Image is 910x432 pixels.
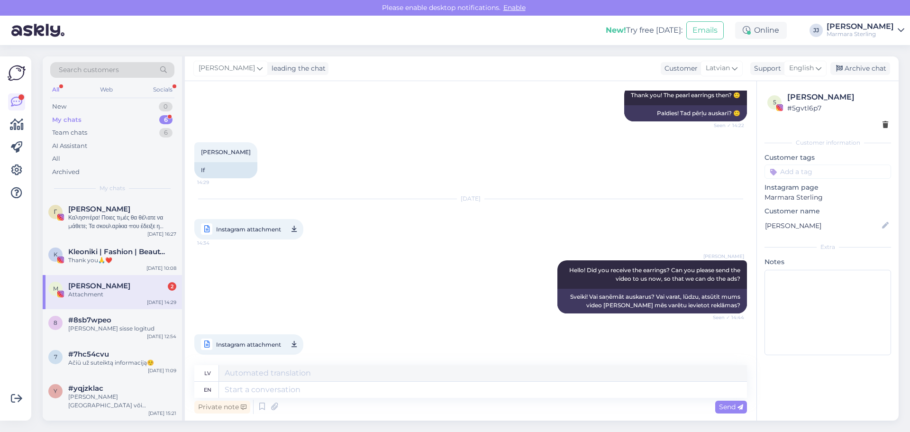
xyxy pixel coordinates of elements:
[52,141,87,151] div: AI Assistant
[52,115,82,125] div: My chats
[54,251,58,258] span: K
[201,148,251,156] span: [PERSON_NAME]
[194,162,257,178] div: If
[53,285,58,292] span: M
[204,382,211,398] div: en
[68,324,176,333] div: [PERSON_NAME] sisse logitud
[159,115,173,125] div: 6
[68,213,176,230] div: Καλησπέρα! Ποιες τιμές θα θέλατε να μάθετε; Τα σκουλαρίκια που έδειξε η [PERSON_NAME] μπορείτε να...
[764,138,891,147] div: Customer information
[147,230,176,238] div: [DATE] 16:27
[709,122,744,129] span: Seen ✓ 14:22
[147,299,176,306] div: [DATE] 14:29
[194,219,303,239] a: Instagram attachment14:34
[68,316,111,324] span: #8sb7wpeo
[159,128,173,138] div: 6
[606,25,682,36] div: Try free [DATE]:
[216,223,281,235] span: Instagram attachment
[764,193,891,202] p: Marmara Sterling
[68,282,130,290] span: Marita Liepina
[773,99,776,106] span: 5
[764,183,891,193] p: Instagram page
[764,243,891,251] div: Extra
[204,365,211,381] div: lv
[631,92,740,99] span: Thank you! The pearl earrings then? 🙂
[68,256,176,265] div: Thank you🙏❤️
[52,128,87,138] div: Team chats
[719,403,743,411] span: Send
[709,314,744,321] span: Seen ✓ 14:44
[569,267,742,282] span: Hello! Did you receive the earrings? Can you please send the video to us now, so that we can do t...
[810,24,823,37] div: JJ
[661,64,698,74] div: Customer
[735,22,787,39] div: Online
[197,179,233,186] span: 14:29
[764,153,891,163] p: Customer tags
[50,83,61,96] div: All
[54,208,57,215] span: Γ
[146,265,176,272] div: [DATE] 10:08
[787,92,888,103] div: [PERSON_NAME]
[199,63,255,74] span: [PERSON_NAME]
[194,401,250,414] div: Private note
[606,26,626,35] b: New!
[54,319,57,326] span: 8
[168,282,176,291] div: 2
[68,205,130,213] span: Γιωτα Λαμπροπουλου
[557,289,747,313] div: Sveiki! Vai saņēmāt auskarus? Vai varat, lūdzu, atsūtīt mums video [PERSON_NAME] mēs varētu ievie...
[216,339,281,350] span: Instagram attachment
[148,410,176,417] div: [DATE] 15:21
[706,63,730,74] span: Latvian
[52,102,66,111] div: New
[827,23,904,38] a: [PERSON_NAME]Marmara Sterling
[68,393,176,410] div: [PERSON_NAME] [GEOGRAPHIC_DATA] või [GEOGRAPHIC_DATA], saate ehk meie esinduspoest läbi tulla?
[68,248,167,256] span: Kleoniki | Fashion | Beauty | Creator
[686,21,724,39] button: Emails
[68,384,103,393] span: #yqjzklac
[197,237,233,249] span: 14:34
[789,63,814,74] span: English
[54,387,57,395] span: y
[765,221,880,231] input: Add name
[59,65,119,75] span: Search customers
[68,358,176,367] div: Ačiū už suteiktą informaciją☺️
[147,333,176,340] div: [DATE] 12:54
[750,64,781,74] div: Support
[100,184,125,193] span: My chats
[148,367,176,374] div: [DATE] 11:09
[98,83,115,96] div: Web
[830,62,890,75] div: Archive chat
[268,64,326,74] div: leading the chat
[8,64,26,82] img: Askly Logo
[68,290,176,299] div: Attachment
[787,103,888,113] div: # 5gvtl6p7
[159,102,173,111] div: 0
[764,165,891,179] input: Add a tag
[703,253,744,260] span: [PERSON_NAME]
[764,206,891,216] p: Customer name
[500,3,528,12] span: Enable
[194,334,303,355] a: Instagram attachment15:26
[624,105,747,121] div: Paldies! Tad pērļu auskari? 🙂
[194,194,747,203] div: [DATE]
[197,352,233,364] span: 15:26
[54,353,57,360] span: 7
[764,257,891,267] p: Notes
[52,167,80,177] div: Archived
[151,83,174,96] div: Socials
[827,30,894,38] div: Marmara Sterling
[827,23,894,30] div: [PERSON_NAME]
[52,154,60,164] div: All
[68,350,109,358] span: #7hc54cvu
